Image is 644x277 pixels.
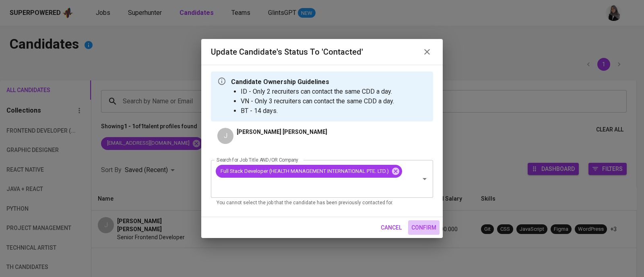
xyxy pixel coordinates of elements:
li: ID - Only 2 recruiters can contact the same CDD a day. [241,87,394,96]
li: BT - 14 days. [241,106,394,116]
span: confirm [411,223,436,233]
h6: Update Candidate's Status to 'Contacted' [211,45,363,58]
p: Candidate Ownership Guidelines [231,77,394,87]
div: J [217,128,233,144]
span: Full Stack Developer (HEALTH MANAGEMENT INTERNATIONAL PTE. LTD.) [216,167,394,175]
button: confirm [408,220,440,235]
span: cancel [381,223,402,233]
div: Full Stack Developer (HEALTH MANAGEMENT INTERNATIONAL PTE. LTD.) [216,165,402,178]
button: cancel [378,220,405,235]
button: Open [419,173,430,185]
p: [PERSON_NAME] [PERSON_NAME] [237,128,327,136]
p: You cannot select the job that the candidate has been previously contacted for. [217,199,427,207]
li: VN - Only 3 recruiters can contact the same CDD a day. [241,96,394,106]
